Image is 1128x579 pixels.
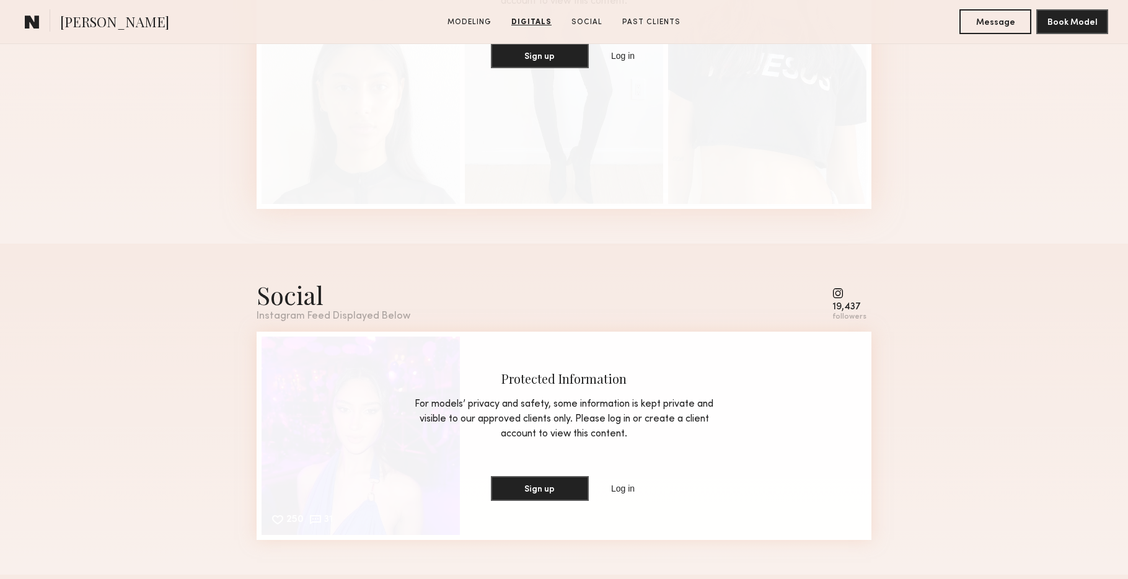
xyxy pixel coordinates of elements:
[609,481,637,496] a: Log in
[1036,9,1108,34] button: Book Model
[959,9,1031,34] button: Message
[257,311,410,322] div: Instagram Feed Displayed Below
[60,12,169,34] span: [PERSON_NAME]
[406,397,722,441] div: For models’ privacy and safety, some information is kept private and visible to our approved clie...
[617,17,685,28] a: Past Clients
[609,48,637,63] a: Log in
[566,17,607,28] a: Social
[443,17,496,28] a: Modeling
[1036,16,1108,27] a: Book Model
[506,17,557,28] a: Digitals
[832,312,866,322] div: followers
[832,303,866,312] div: 19,437
[491,43,589,68] button: Sign up
[491,476,589,501] button: Sign up
[406,370,722,387] div: Protected Information
[257,278,410,311] div: Social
